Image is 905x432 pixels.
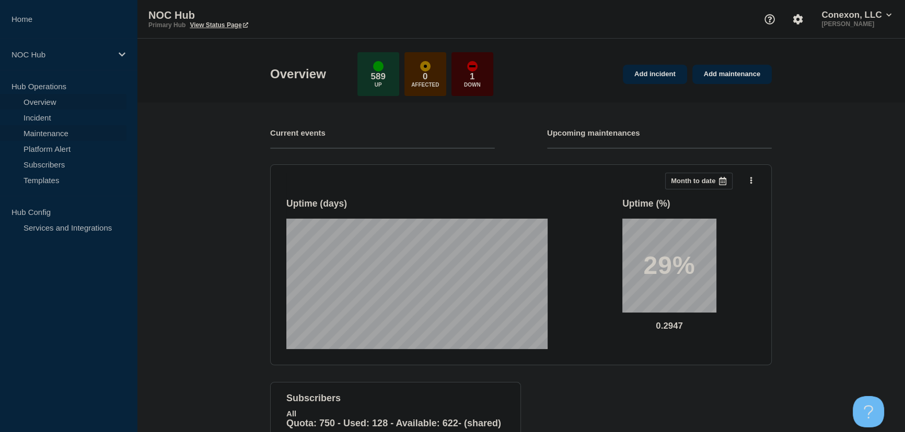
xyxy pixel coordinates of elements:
button: Support [759,8,781,30]
p: NOC Hub [148,9,357,21]
h1: Overview [270,67,326,81]
p: Up [375,82,382,88]
p: 1 [470,71,474,82]
button: Month to date [665,173,733,189]
p: 589 [371,71,386,82]
div: up [373,61,384,71]
button: Account settings [787,8,809,30]
iframe: Help Scout Beacon - Open [853,396,884,427]
div: affected [420,61,431,71]
p: 0 [423,71,427,82]
h4: subscribers [286,393,505,404]
a: Add maintenance [692,65,772,84]
h3: Uptime ( days ) [286,198,347,209]
p: 29% [643,253,695,278]
span: Quota: 750 - Used: 128 - Available: 622 - (shared) [286,418,501,428]
p: Affected [411,82,439,88]
p: Month to date [671,177,715,185]
a: View Status Page [190,21,248,29]
h4: Current events [270,128,326,137]
p: Primary Hub [148,21,185,29]
p: NOC Hub [11,50,112,59]
p: [PERSON_NAME] [819,20,894,28]
button: Conexon, LLC [819,10,894,20]
p: Down [464,82,481,88]
h4: Upcoming maintenances [547,128,640,137]
p: 0.2947 [622,321,716,331]
p: All [286,409,505,418]
div: down [467,61,478,71]
h3: Uptime ( % ) [622,198,670,209]
a: Add incident [623,65,687,84]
